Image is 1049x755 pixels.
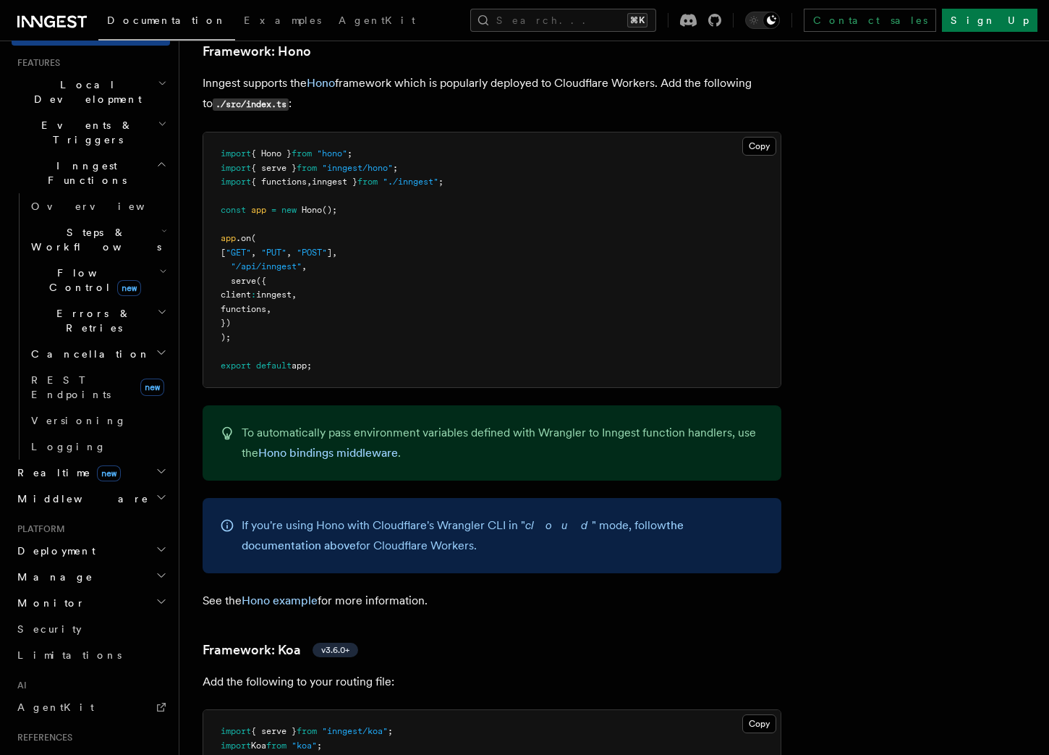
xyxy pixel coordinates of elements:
a: Contact sales [804,9,936,32]
button: Errors & Retries [25,300,170,341]
button: Middleware [12,486,170,512]
button: Monitor [12,590,170,616]
span: , [332,248,337,258]
span: Monitor [12,596,85,610]
span: Features [12,57,60,69]
span: { functions [251,177,307,187]
span: , [286,248,292,258]
a: Logging [25,434,170,460]
span: ; [388,726,393,736]
span: Deployment [12,544,95,558]
span: { serve } [251,163,297,173]
span: from [266,741,286,751]
span: Errors & Retries [25,306,157,335]
span: app; [292,360,312,371]
span: ); [221,332,231,342]
span: ( [251,233,256,243]
a: AgentKit [12,694,170,720]
span: "inngest/hono" [322,163,393,173]
a: Limitations [12,642,170,668]
span: import [221,163,251,173]
span: Manage [12,570,93,584]
button: Search...⌘K [470,9,656,32]
span: export [221,360,251,371]
span: Overview [31,201,180,212]
a: Framework: Koav3.6.0+ [203,640,358,660]
span: }) [221,318,231,328]
span: "/api/inngest" [231,261,302,271]
span: Versioning [31,415,127,426]
span: Middleware [12,492,149,506]
span: from [297,163,317,173]
span: new [281,205,297,215]
span: , [302,261,307,271]
a: Framework: Hono [203,41,311,62]
span: new [117,280,141,296]
button: Flow Controlnew [25,260,170,300]
span: Inngest Functions [12,159,156,187]
span: "koa" [292,741,317,751]
span: AI [12,680,27,691]
span: Local Development [12,77,158,106]
span: v3.6.0+ [321,644,349,656]
a: Documentation [98,4,235,41]
p: Inngest supports the framework which is popularly deployed to Cloudflare Workers. Add the followi... [203,73,781,114]
span: functions [221,304,266,314]
span: "./inngest" [383,177,438,187]
button: Toggle dark mode [745,12,780,29]
span: from [292,148,312,159]
span: app [251,205,266,215]
button: Cancellation [25,341,170,367]
span: from [297,726,317,736]
a: AgentKit [330,4,424,39]
span: REST Endpoints [31,374,111,400]
a: Versioning [25,408,170,434]
a: REST Endpointsnew [25,367,170,408]
span: (); [322,205,337,215]
button: Realtimenew [12,460,170,486]
span: Examples [244,14,321,26]
a: Hono example [242,594,318,607]
button: Inngest Functions [12,153,170,193]
span: Realtime [12,465,121,480]
span: ; [393,163,398,173]
span: "GET" [226,248,251,258]
a: Overview [25,193,170,219]
p: See the for more information. [203,591,781,611]
span: Steps & Workflows [25,225,161,254]
p: Add the following to your routing file: [203,672,781,692]
span: "POST" [297,248,327,258]
span: "PUT" [261,248,286,258]
span: Koa [251,741,266,751]
p: If you're using Hono with Cloudflare's Wrangler CLI in " " mode, follow for Cloudflare Workers. [242,515,764,556]
span: , [251,248,256,258]
span: client [221,290,251,300]
span: "inngest/koa" [322,726,388,736]
span: Hono [302,205,322,215]
span: inngest [256,290,292,300]
span: AgentKit [17,701,94,713]
a: Security [12,616,170,642]
span: Logging [31,441,106,452]
a: Hono [307,76,335,90]
span: { Hono } [251,148,292,159]
span: ] [327,248,332,258]
button: Local Development [12,72,170,112]
em: cloud [525,518,592,532]
span: : [251,290,256,300]
span: Documentation [107,14,226,26]
span: ; [317,741,322,751]
span: = [271,205,276,215]
span: inngest } [312,177,357,187]
span: import [221,148,251,159]
button: Copy [742,714,776,733]
span: ; [347,148,352,159]
span: const [221,205,246,215]
code: ./src/index.ts [213,98,289,111]
span: ({ [256,276,266,286]
span: new [140,379,164,396]
span: import [221,741,251,751]
span: Cancellation [25,347,150,361]
span: Events & Triggers [12,118,158,147]
span: new [97,465,121,481]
